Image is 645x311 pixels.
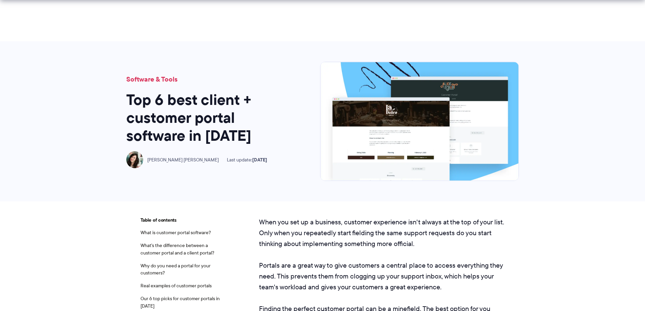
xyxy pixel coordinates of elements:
span: [PERSON_NAME] [PERSON_NAME] [147,157,219,163]
span: Last update: [227,157,267,163]
p: Portals are a great way to give customers a central place to access everything they need. This pr... [259,260,505,292]
a: Software & Tools [126,74,177,84]
span: Table of contents [141,217,225,224]
h1: Top 6 best client + customer portal software in [DATE] [126,91,289,145]
a: Why do you need a portal for your customers? [141,262,211,276]
p: When you set up a business, customer experience isn't always at the top of your list. Only when y... [259,217,505,249]
a: Real examples of customer portals [141,282,212,289]
time: [DATE] [252,156,267,163]
a: What's the difference between a customer portal and a client portal? [141,242,214,256]
a: Our 6 top picks for customer portals in [DATE] [141,295,220,309]
a: What is customer portal software? [141,229,211,236]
